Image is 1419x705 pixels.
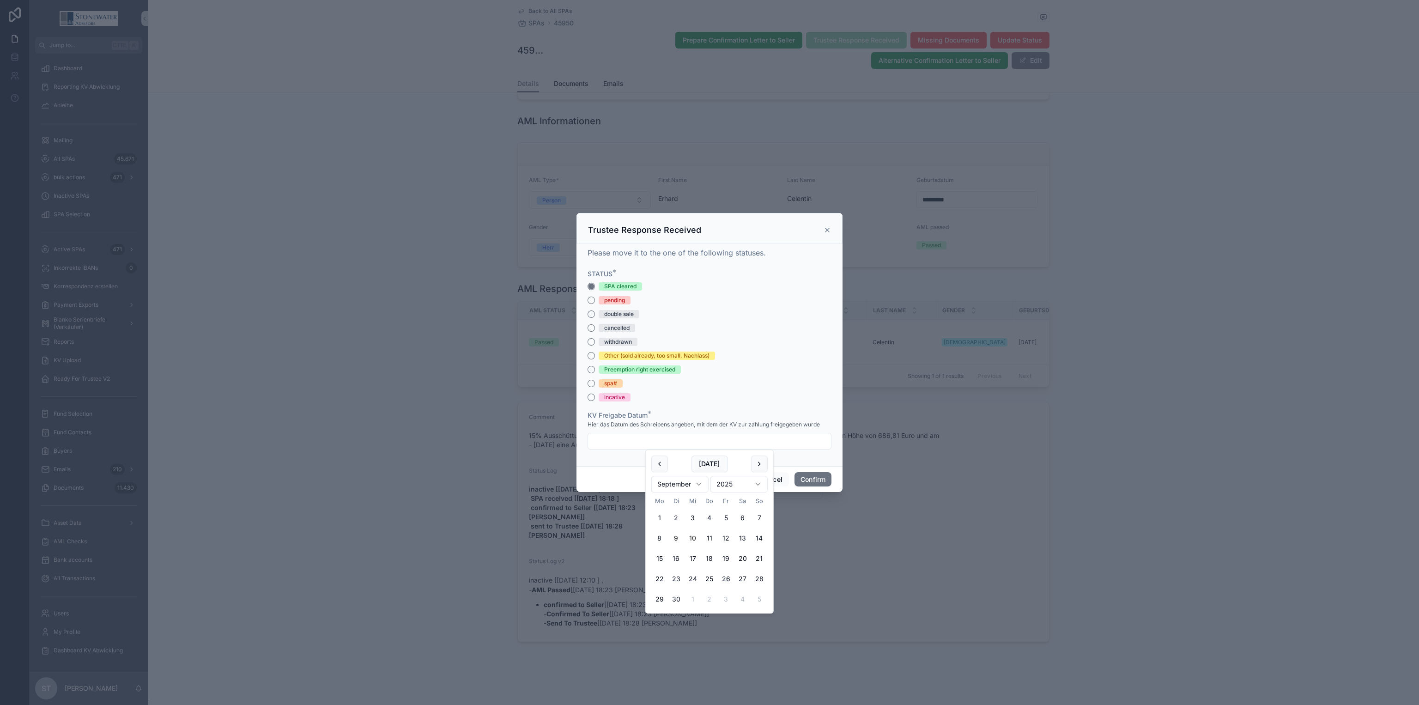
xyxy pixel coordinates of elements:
button: Sonntag, 14. September 2025 [751,530,768,547]
button: Montag, 22. September 2025 [651,571,668,587]
button: Dienstag, 30. September 2025 [668,591,685,608]
th: Donnerstag [701,496,718,506]
div: pending [604,296,625,304]
span: Please move it to the one of the following statuses. [588,248,766,257]
button: Sonntag, 21. September 2025 [751,550,768,567]
button: Samstag, 6. September 2025 [734,510,751,526]
button: Today, Mittwoch, 10. September 2025 [685,530,701,547]
th: Dienstag [668,496,685,506]
button: Dienstag, 16. September 2025 [668,550,685,567]
button: Sonntag, 28. September 2025 [751,571,768,587]
button: Freitag, 19. September 2025 [718,550,734,567]
div: withdrawn [604,338,632,346]
button: Freitag, 12. September 2025 [718,530,734,547]
button: Mittwoch, 24. September 2025 [685,571,701,587]
button: Mittwoch, 3. September 2025 [685,510,701,526]
div: incative [604,393,625,401]
button: Donnerstag, 18. September 2025 [701,550,718,567]
button: Mittwoch, 1. Oktober 2025 [685,591,701,608]
th: Sonntag [751,496,768,506]
button: Montag, 1. September 2025 [651,510,668,526]
div: SPA cleared [604,282,637,291]
button: [DATE] [691,456,728,472]
button: Montag, 29. September 2025 [651,591,668,608]
button: Donnerstag, 11. September 2025 [701,530,718,547]
button: Donnerstag, 2. Oktober 2025 [701,591,718,608]
button: Samstag, 4. Oktober 2025 [734,591,751,608]
button: Dienstag, 9. September 2025 [668,530,685,547]
div: double sale [604,310,634,318]
button: Donnerstag, 25. September 2025 [701,571,718,587]
h3: Trustee Response Received [588,225,701,236]
button: Dienstag, 2. September 2025 [668,510,685,526]
button: Freitag, 26. September 2025 [718,571,734,587]
div: cancelled [604,324,630,332]
th: Montag [651,496,668,506]
button: Donnerstag, 4. September 2025 [701,510,718,526]
button: Samstag, 20. September 2025 [734,550,751,567]
div: Preemption right exercised [604,365,675,374]
button: Samstag, 13. September 2025 [734,530,751,547]
span: Hier das Datum des Schreibens angeben, mit dem der KV zur zahlung freigegeben wurde [588,421,820,428]
th: Freitag [718,496,734,506]
button: Samstag, 27. September 2025 [734,571,751,587]
button: Montag, 8. September 2025 [651,530,668,547]
span: STATUS [588,270,612,278]
button: Mittwoch, 17. September 2025 [685,550,701,567]
span: KV Freigabe Datum [588,411,648,419]
button: Confirm [794,472,831,487]
div: spa# [604,379,617,388]
button: Sonntag, 7. September 2025 [751,510,768,526]
th: Samstag [734,496,751,506]
button: Sonntag, 5. Oktober 2025 [751,591,768,608]
button: Montag, 15. September 2025 [651,550,668,567]
button: Freitag, 3. Oktober 2025 [718,591,734,608]
button: Freitag, 5. September 2025 [718,510,734,526]
div: Other (sold already, too small, Nachlass) [604,352,709,360]
th: Mittwoch [685,496,701,506]
table: September 2025 [651,496,768,608]
button: Dienstag, 23. September 2025 [668,571,685,587]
